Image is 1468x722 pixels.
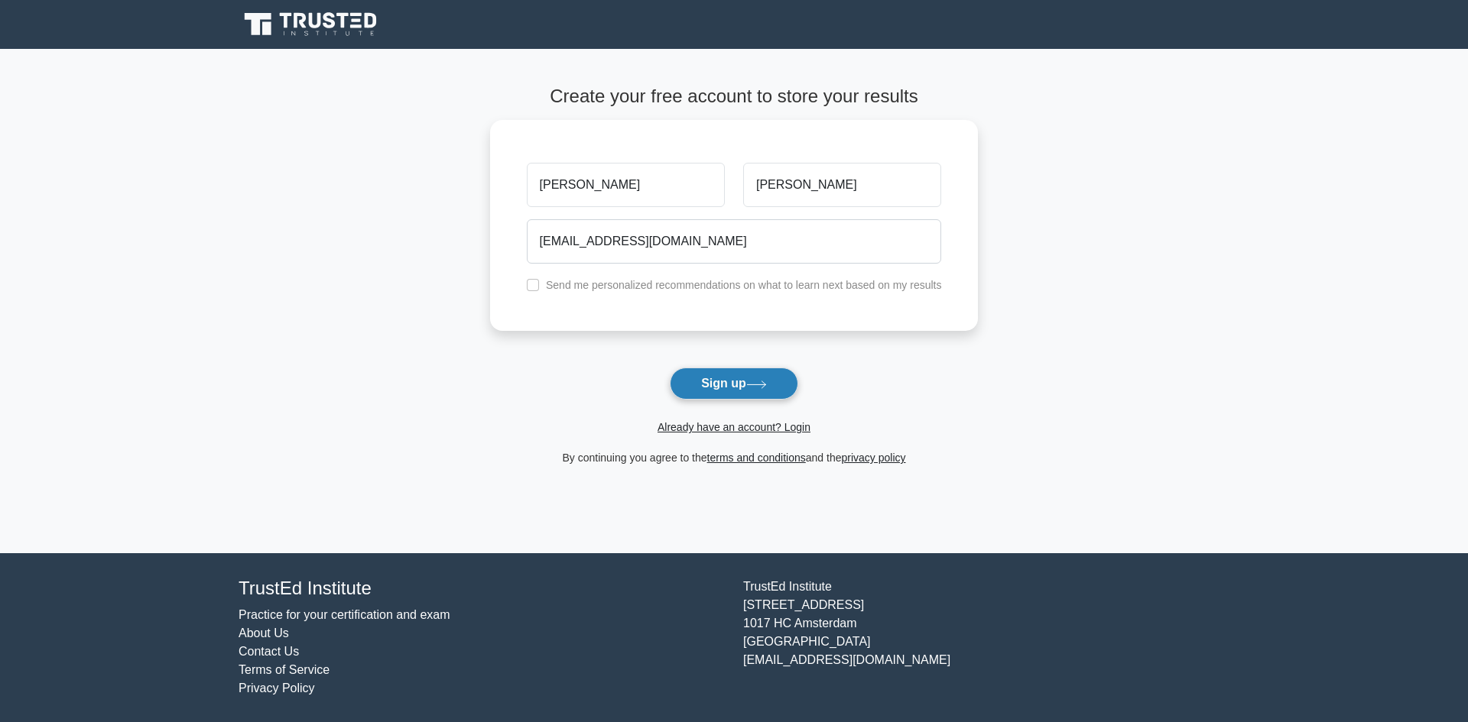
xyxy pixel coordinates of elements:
[490,86,979,108] h4: Create your free account to store your results
[239,608,450,621] a: Practice for your certification and exam
[670,367,798,400] button: Sign up
[239,682,315,694] a: Privacy Policy
[239,663,330,676] a: Terms of Service
[239,645,299,658] a: Contact Us
[546,279,942,291] label: Send me personalized recommendations on what to learn next based on my results
[239,578,725,600] h4: TrustEd Institute
[842,452,906,464] a: privacy policy
[481,448,988,467] div: By continuing you agree to the and the
[527,163,725,207] input: First name
[527,219,942,264] input: Email
[707,452,806,464] a: terms and conditions
[734,578,1239,698] div: TrustEd Institute [STREET_ADDRESS] 1017 HC Amsterdam [GEOGRAPHIC_DATA] [EMAIL_ADDRESS][DOMAIN_NAME]
[743,163,941,207] input: Last name
[658,421,810,433] a: Already have an account? Login
[239,626,289,639] a: About Us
